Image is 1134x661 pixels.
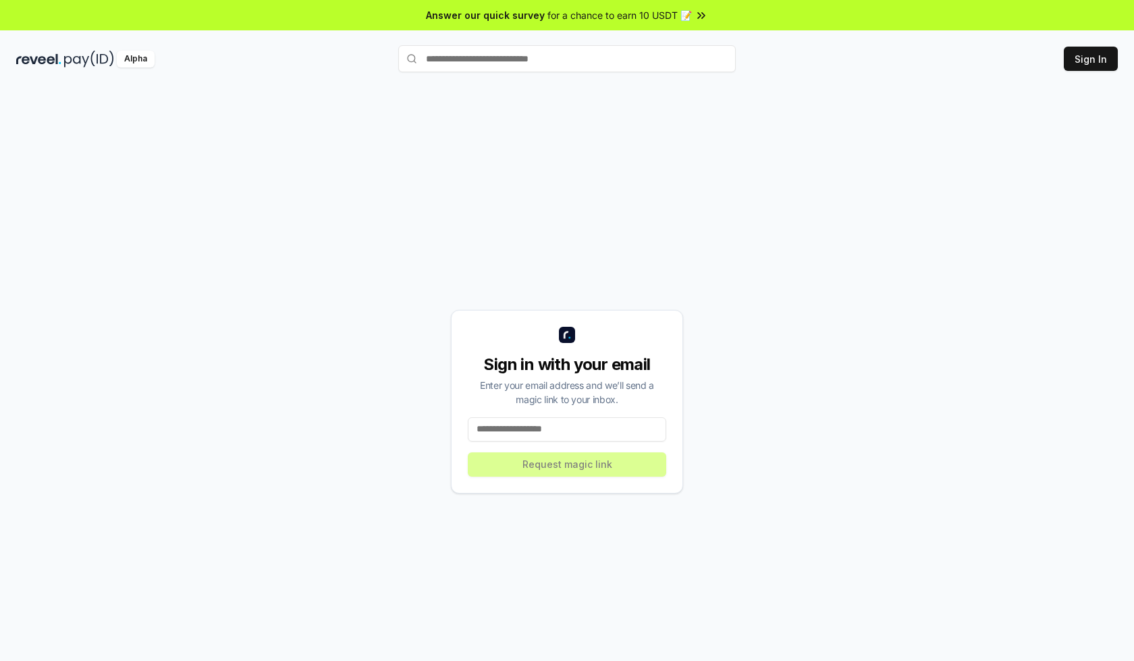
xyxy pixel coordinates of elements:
[16,51,61,68] img: reveel_dark
[547,8,692,22] span: for a chance to earn 10 USDT 📝
[117,51,155,68] div: Alpha
[64,51,114,68] img: pay_id
[426,8,545,22] span: Answer our quick survey
[559,327,575,343] img: logo_small
[468,378,666,406] div: Enter your email address and we’ll send a magic link to your inbox.
[1064,47,1118,71] button: Sign In
[468,354,666,375] div: Sign in with your email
